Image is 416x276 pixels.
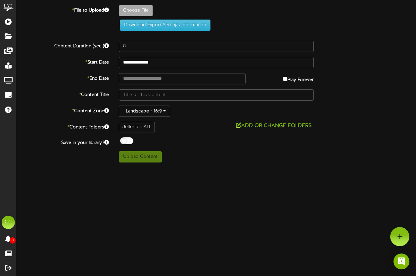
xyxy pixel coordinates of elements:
label: Start Date [12,57,114,66]
label: Content Title [12,89,114,98]
input: Play Forever [283,77,287,81]
label: Content Zone [12,106,114,115]
label: Content Folders [12,122,114,131]
input: Title of this Content [119,89,314,101]
label: End Date [12,73,114,82]
label: Content Duration (sec.) [12,41,114,50]
button: Landscape - 16:9 [119,106,170,117]
button: Upload Content [119,151,162,162]
div: CC [2,216,15,229]
label: Save in your library? [12,137,114,146]
button: Add or Change Folders [234,122,314,130]
label: Play Forever [283,73,314,83]
span: 0 [10,237,16,244]
a: Download Export Settings Information [116,23,210,27]
div: Jefferson ALL [119,122,155,132]
div: Open Intercom Messenger [393,253,409,269]
button: Download Export Settings Information [120,20,210,31]
label: File to Upload [12,5,114,14]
